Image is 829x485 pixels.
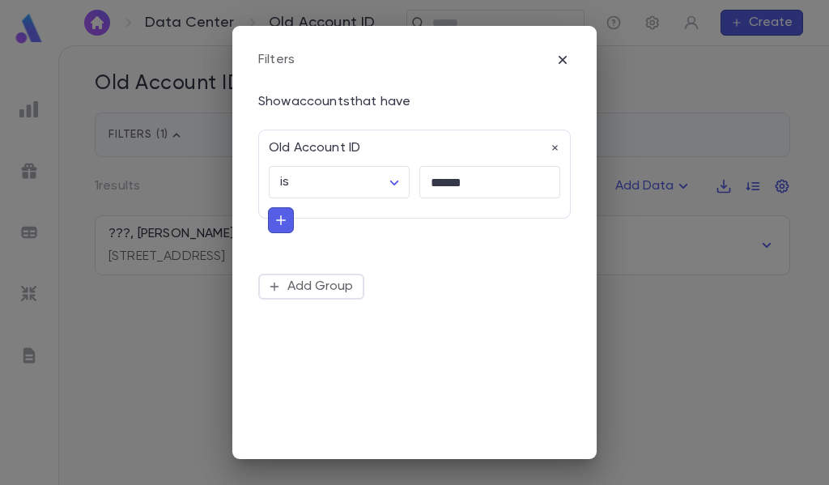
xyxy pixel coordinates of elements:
[269,167,410,198] div: is
[280,176,289,189] span: is
[258,274,364,300] button: Add Group
[259,130,560,156] div: Old Account ID
[258,52,295,68] div: Filters
[258,94,571,110] div: Show accounts that have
